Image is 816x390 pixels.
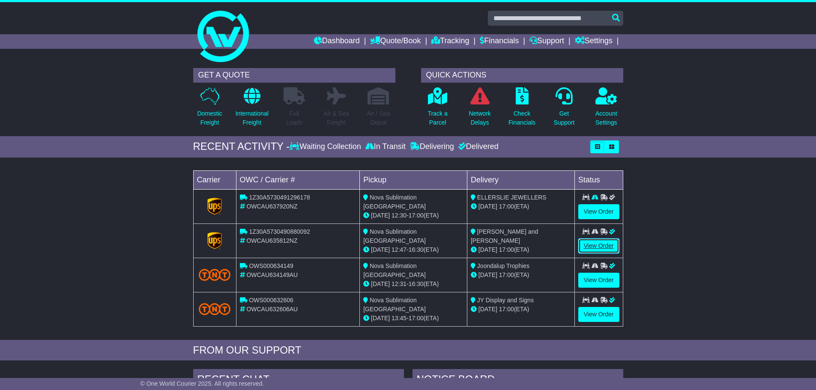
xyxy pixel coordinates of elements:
div: (ETA) [471,271,571,280]
td: Carrier [193,170,236,189]
span: © One World Courier 2025. All rights reserved. [140,380,264,387]
a: Quote/Book [370,34,421,49]
td: OWC / Carrier # [236,170,360,189]
span: [DATE] [371,280,390,287]
span: OWCAU632606AU [246,306,298,313]
span: 17:00 [499,246,514,253]
span: 17:00 [499,306,514,313]
span: 13:45 [392,315,407,322]
img: GetCarrierServiceLogo [207,232,222,249]
span: 1Z30A5730491296178 [249,194,310,201]
span: Nova Sublimation [GEOGRAPHIC_DATA] [363,297,426,313]
span: 1Z30A5730490880092 [249,228,310,235]
span: Nova Sublimation [GEOGRAPHIC_DATA] [363,262,426,278]
div: - (ETA) [363,280,463,289]
span: [DATE] [478,271,497,278]
a: NetworkDelays [468,87,491,132]
p: Network Delays [469,109,490,127]
a: View Order [578,307,619,322]
div: - (ETA) [363,314,463,323]
span: [DATE] [478,306,497,313]
td: Delivery [467,170,574,189]
span: [DATE] [371,212,390,219]
td: Pickup [360,170,467,189]
a: InternationalFreight [235,87,269,132]
div: (ETA) [471,305,571,314]
span: OWCAU637920NZ [246,203,297,210]
a: Dashboard [314,34,360,49]
span: [DATE] [371,246,390,253]
div: (ETA) [471,245,571,254]
span: OWCAU634149AU [246,271,298,278]
span: Nova Sublimation [GEOGRAPHIC_DATA] [363,194,426,210]
span: OWS000632606 [249,297,293,304]
a: Settings [575,34,613,49]
p: Air & Sea Freight [324,109,349,127]
div: FROM OUR SUPPORT [193,344,623,357]
div: In Transit [363,142,408,152]
span: [DATE] [478,203,497,210]
img: TNT_Domestic.png [199,303,231,315]
div: - (ETA) [363,211,463,220]
td: Status [574,170,623,189]
p: Domestic Freight [197,109,222,127]
div: Delivered [456,142,499,152]
div: QUICK ACTIONS [421,68,623,83]
span: 12:30 [392,212,407,219]
span: OWCAU635812NZ [246,237,297,244]
img: TNT_Domestic.png [199,269,231,280]
p: Get Support [553,109,574,127]
span: 12:47 [392,246,407,253]
a: Tracking [431,34,469,49]
a: AccountSettings [595,87,618,132]
a: Financials [480,34,519,49]
p: Track a Parcel [428,109,448,127]
div: - (ETA) [363,245,463,254]
div: Waiting Collection [290,142,363,152]
div: GET A QUOTE [193,68,395,83]
span: ELLERSLIE JEWELLERS [477,194,547,201]
div: (ETA) [471,202,571,211]
p: Account Settings [595,109,617,127]
span: Nova Sublimation [GEOGRAPHIC_DATA] [363,228,426,244]
a: Track aParcel [427,87,448,132]
p: Air / Sea Depot [367,109,390,127]
div: RECENT ACTIVITY - [193,140,290,153]
span: JY Display and Signs [477,297,534,304]
span: 12:31 [392,280,407,287]
span: 16:30 [409,280,424,287]
img: GetCarrierServiceLogo [207,198,222,215]
p: Check Financials [508,109,535,127]
p: International Freight [236,109,269,127]
span: 17:00 [499,271,514,278]
span: OWS000634149 [249,262,293,269]
span: 17:00 [499,203,514,210]
span: [DATE] [371,315,390,322]
span: 16:30 [409,246,424,253]
a: View Order [578,273,619,288]
a: DomesticFreight [197,87,222,132]
a: GetSupport [553,87,575,132]
span: 17:00 [409,212,424,219]
p: Full Loads [284,109,305,127]
a: View Order [578,204,619,219]
span: [DATE] [478,246,497,253]
span: 17:00 [409,315,424,322]
div: Delivering [408,142,456,152]
a: Support [529,34,564,49]
a: CheckFinancials [508,87,536,132]
a: View Order [578,238,619,253]
span: Joondalup Trophies [477,262,529,269]
span: [PERSON_NAME] and [PERSON_NAME] [471,228,538,244]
